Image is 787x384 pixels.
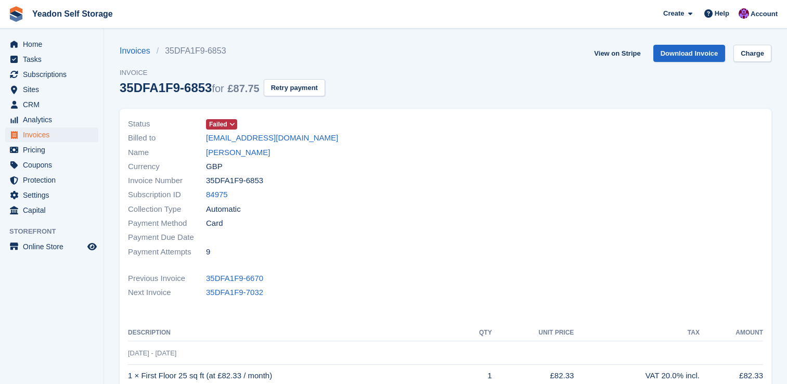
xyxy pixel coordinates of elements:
[5,112,98,127] a: menu
[492,325,574,341] th: Unit Price
[206,273,263,285] a: 35DFA1F9-6670
[653,45,726,62] a: Download Invoice
[5,158,98,172] a: menu
[715,8,729,19] span: Help
[86,240,98,253] a: Preview store
[128,273,206,285] span: Previous Invoice
[120,45,157,57] a: Invoices
[574,325,700,341] th: Tax
[23,37,85,52] span: Home
[5,239,98,254] a: menu
[128,147,206,159] span: Name
[23,97,85,112] span: CRM
[23,67,85,82] span: Subscriptions
[128,203,206,215] span: Collection Type
[128,287,206,299] span: Next Invoice
[590,45,644,62] a: View on Stripe
[663,8,684,19] span: Create
[5,173,98,187] a: menu
[128,118,206,130] span: Status
[9,226,104,237] span: Storefront
[206,189,228,201] a: 84975
[128,232,206,244] span: Payment Due Date
[5,82,98,97] a: menu
[128,132,206,144] span: Billed to
[212,83,224,94] span: for
[23,188,85,202] span: Settings
[23,112,85,127] span: Analytics
[23,203,85,217] span: Capital
[23,158,85,172] span: Coupons
[128,349,176,357] span: [DATE] - [DATE]
[206,287,263,299] a: 35DFA1F9-7032
[120,68,325,78] span: Invoice
[23,173,85,187] span: Protection
[5,127,98,142] a: menu
[206,175,263,187] span: 35DFA1F9-6853
[206,147,270,159] a: [PERSON_NAME]
[28,5,117,22] a: Yeadon Self Storage
[128,161,206,173] span: Currency
[209,120,227,129] span: Failed
[227,83,259,94] span: £87.75
[23,239,85,254] span: Online Store
[8,6,24,22] img: stora-icon-8386f47178a22dfd0bd8f6a31ec36ba5ce8667c1dd55bd0f319d3a0aa187defe.svg
[751,9,778,19] span: Account
[23,82,85,97] span: Sites
[5,188,98,202] a: menu
[700,325,763,341] th: Amount
[574,370,700,382] div: VAT 20.0% incl.
[206,246,210,258] span: 9
[5,203,98,217] a: menu
[206,118,237,130] a: Failed
[206,161,223,173] span: GBP
[462,325,492,341] th: QTY
[120,81,260,95] div: 35DFA1F9-6853
[128,246,206,258] span: Payment Attempts
[5,143,98,157] a: menu
[264,79,325,96] button: Retry payment
[739,8,749,19] img: Andy Sowerby
[128,189,206,201] span: Subscription ID
[206,203,241,215] span: Automatic
[5,97,98,112] a: menu
[128,217,206,229] span: Payment Method
[733,45,771,62] a: Charge
[5,52,98,67] a: menu
[23,127,85,142] span: Invoices
[206,132,338,144] a: [EMAIL_ADDRESS][DOMAIN_NAME]
[23,52,85,67] span: Tasks
[206,217,223,229] span: Card
[5,67,98,82] a: menu
[23,143,85,157] span: Pricing
[120,45,325,57] nav: breadcrumbs
[128,325,462,341] th: Description
[128,175,206,187] span: Invoice Number
[5,37,98,52] a: menu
